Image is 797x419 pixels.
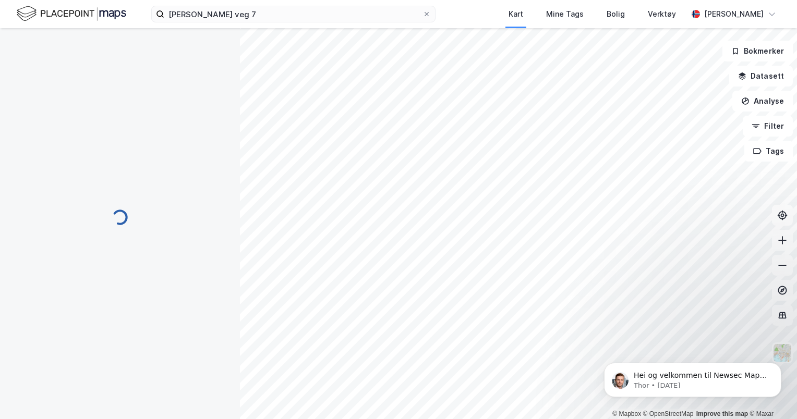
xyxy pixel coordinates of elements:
button: Tags [744,141,793,162]
div: Mine Tags [546,8,584,20]
span: Hei og velkommen til Newsec Maps, [PERSON_NAME] 🥳 Om det er du lurer på så kan du enkelt chatte d... [45,30,178,80]
input: Søk på adresse, matrikkel, gårdeiere, leietakere eller personer [164,6,422,22]
button: Bokmerker [722,41,793,61]
a: Improve this map [696,410,748,417]
button: Analyse [732,91,793,112]
a: OpenStreetMap [643,410,694,417]
p: Message from Thor, sent 59w ago [45,40,180,50]
iframe: Intercom notifications message [588,341,797,414]
div: Kart [509,8,523,20]
button: Datasett [729,66,793,87]
a: Mapbox [612,410,641,417]
button: Filter [743,116,793,137]
div: Verktøy [648,8,676,20]
img: spinner.a6d8c91a73a9ac5275cf975e30b51cfb.svg [112,209,128,226]
img: logo.f888ab2527a4732fd821a326f86c7f29.svg [17,5,126,23]
div: [PERSON_NAME] [704,8,764,20]
div: Bolig [607,8,625,20]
